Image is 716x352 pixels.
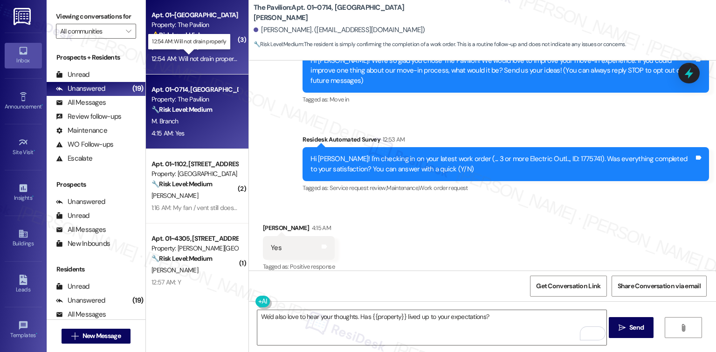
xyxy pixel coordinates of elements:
[56,310,106,319] div: All Messages
[151,180,212,188] strong: 🔧 Risk Level: Medium
[5,272,42,297] a: Leads
[419,184,468,192] span: Work order request
[5,226,42,251] a: Buildings
[271,243,282,253] div: Yes
[56,239,110,249] div: New Inbounds
[151,254,212,263] strong: 🔧 Risk Level: Medium
[254,3,440,23] b: The Pavilion: Apt. 01~0714, [GEOGRAPHIC_DATA][PERSON_NAME]
[330,184,386,192] span: Service request review ,
[254,40,626,49] span: : The resident is simply confirming the completion of a work order. This is a routine follow-up a...
[386,184,419,192] span: Maintenance ,
[60,24,121,39] input: All communities
[56,126,107,135] div: Maintenance
[303,135,709,148] div: Residesk Automated Survey
[151,10,238,20] div: Apt. 01~[GEOGRAPHIC_DATA][PERSON_NAME]
[151,95,238,104] div: Property: The Pavilion
[5,180,42,205] a: Insights •
[310,56,694,86] div: Hi [PERSON_NAME]! We're so glad you chose The Pavilion! We would love to improve your move-in exp...
[130,293,145,308] div: (19)
[41,102,43,108] span: •
[151,244,238,253] div: Property: [PERSON_NAME][GEOGRAPHIC_DATA]
[47,180,145,190] div: Prospects
[130,81,145,96] div: (19)
[151,278,181,286] div: 12:57 AM: Y
[56,112,121,122] div: Review follow-ups
[151,20,238,30] div: Property: The Pavilion
[151,31,202,39] strong: ⚠️ Risk Level: High
[5,135,42,160] a: Site Visit •
[151,191,198,200] span: [PERSON_NAME]
[310,154,694,174] div: Hi [PERSON_NAME]! I'm checking in on your latest work order (... 3 or more Electric Outl..., ID: ...
[56,154,92,163] div: Escalate
[303,93,709,106] div: Tagged as:
[62,329,131,344] button: New Message
[680,324,687,332] i: 
[5,318,42,343] a: Templates •
[609,317,654,338] button: Send
[14,8,33,25] img: ResiDesk Logo
[310,223,331,233] div: 4:15 AM
[32,193,34,200] span: •
[5,43,42,68] a: Inbox
[151,266,198,274] span: [PERSON_NAME]
[151,105,212,114] strong: 🔧 Risk Level: Medium
[56,140,113,149] div: WO Follow-ups
[257,310,606,345] textarea: To enrich screen reader interactions, please activate Accessibility in Grammarly extension settings
[152,38,226,46] p: 12:54 AM: Will not drain properly
[36,331,37,337] span: •
[83,331,121,341] span: New Message
[380,135,405,144] div: 12:53 AM
[618,281,701,291] span: Share Conversation via email
[151,203,254,212] div: 1:16 AM: My fan / vent still doesn't work
[151,54,238,63] div: 12:54 AM: Will not drain properly
[47,53,145,62] div: Prospects + Residents
[56,211,89,221] div: Unread
[151,85,238,95] div: Apt. 01~0714, [GEOGRAPHIC_DATA][PERSON_NAME]
[629,323,644,332] span: Send
[56,84,105,94] div: Unanswered
[71,332,78,340] i: 
[536,281,600,291] span: Get Conversation Link
[126,27,131,35] i: 
[56,225,106,235] div: All Messages
[151,169,238,179] div: Property: [GEOGRAPHIC_DATA]
[56,296,105,305] div: Unanswered
[330,95,349,103] span: Move in
[290,263,335,271] span: Positive response
[56,197,105,207] div: Unanswered
[254,41,303,48] strong: 🔧 Risk Level: Medium
[263,223,335,236] div: [PERSON_NAME]
[47,264,145,274] div: Residents
[254,25,425,35] div: [PERSON_NAME]. ([EMAIL_ADDRESS][DOMAIN_NAME])
[56,282,89,291] div: Unread
[151,234,238,244] div: Apt. 01~4305, [STREET_ADDRESS][PERSON_NAME]
[303,181,709,195] div: Tagged as:
[56,98,106,108] div: All Messages
[56,70,89,80] div: Unread
[263,260,335,273] div: Tagged as:
[619,324,626,332] i: 
[612,276,707,297] button: Share Conversation via email
[530,276,606,297] button: Get Conversation Link
[151,117,179,125] span: M. Branch
[151,129,185,137] div: 4:15 AM: Yes
[34,148,35,154] span: •
[151,159,238,169] div: Apt. 01~1102, [STREET_ADDRESS][PERSON_NAME]
[56,9,136,24] label: Viewing conversations for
